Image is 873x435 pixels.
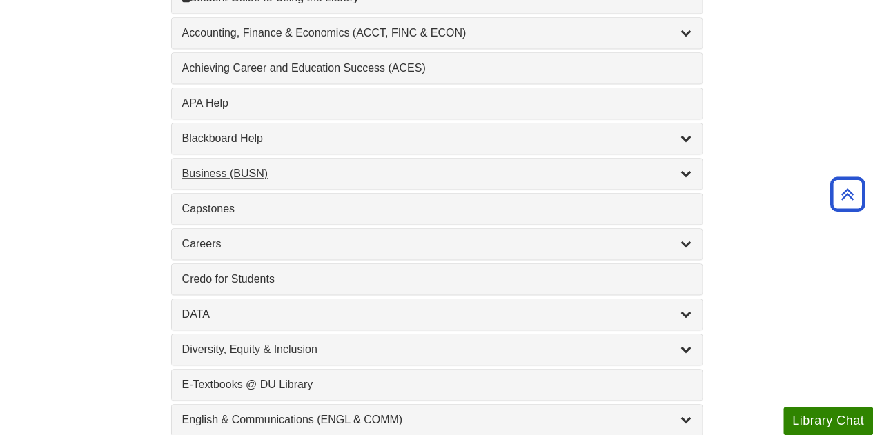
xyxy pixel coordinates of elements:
button: Library Chat [783,407,873,435]
a: Blackboard Help [182,130,691,147]
a: DATA [182,306,691,323]
a: APA Help [182,95,691,112]
a: Careers [182,236,691,252]
a: Business (BUSN) [182,165,691,182]
a: Credo for Students [182,271,691,287]
a: Capstones [182,201,691,217]
a: Accounting, Finance & Economics (ACCT, FINC & ECON) [182,25,691,41]
a: English & Communications (ENGL & COMM) [182,412,691,428]
a: E-Textbooks @ DU Library [182,376,691,393]
a: Diversity, Equity & Inclusion [182,341,691,358]
a: Achieving Career and Education Success (ACES) [182,60,691,77]
a: Back to Top [825,185,870,203]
